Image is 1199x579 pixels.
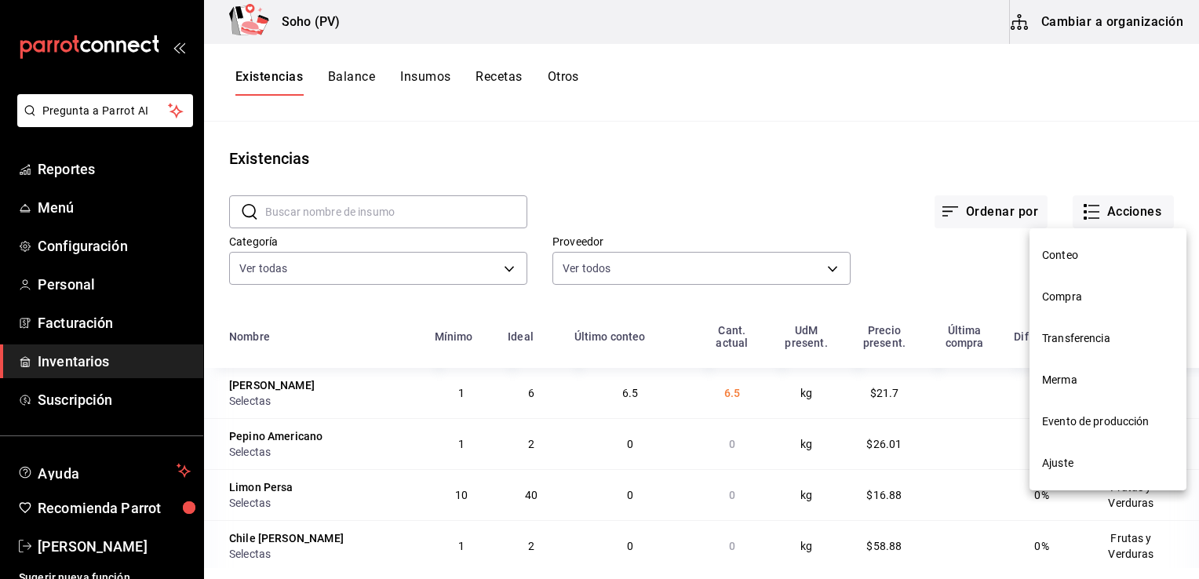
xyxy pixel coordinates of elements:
[1042,455,1174,472] span: Ajuste
[1042,247,1174,264] span: Conteo
[1042,413,1174,430] span: Evento de producción
[1042,372,1174,388] span: Merma
[1042,330,1174,347] span: Transferencia
[1042,289,1174,305] span: Compra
